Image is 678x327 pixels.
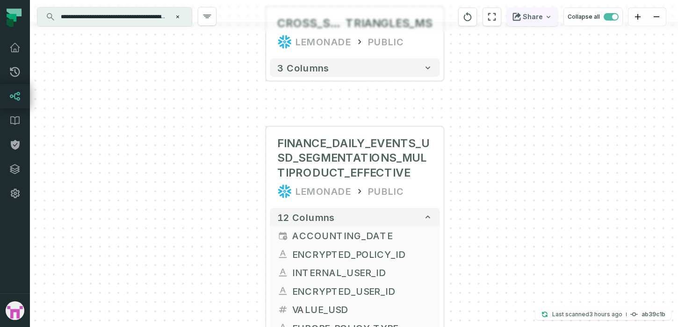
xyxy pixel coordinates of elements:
[628,8,647,26] button: zoom in
[277,212,334,223] span: 12 columns
[563,7,623,26] button: Collapse all
[292,266,433,280] span: INTERNAL_USER_ID
[270,227,440,245] button: ACCOUNTING_DATE
[642,312,665,317] h4: ab39c1b
[507,7,558,26] button: Share
[296,184,351,199] div: LEMONADE
[292,229,433,243] span: ACCOUNTING_DATE
[292,284,433,298] span: ENCRYPTED_USER_ID
[277,267,289,278] span: string
[277,249,289,260] span: string
[292,247,433,261] span: ENCRYPTED_POLICY_ID
[647,8,666,26] button: zoom out
[368,184,404,199] div: PUBLIC
[277,285,289,297] span: string
[270,300,440,319] button: VALUE_USD
[270,263,440,282] button: INTERNAL_USER_ID
[277,304,289,315] span: float
[535,309,671,320] button: Last scanned[DATE] 10:20:37 AMab39c1b
[296,35,351,50] div: LEMONADE
[173,12,182,21] button: Clear search query
[270,245,440,263] button: ENCRYPTED_POLICY_ID
[292,303,433,317] span: VALUE_USD
[6,301,24,320] img: avatar of gabe-cohen-lmnd
[270,282,440,300] button: ENCRYPTED_USER_ID
[277,62,329,73] span: 3 columns
[589,311,622,318] relative-time: Sep 17, 2025, 10:20 AM EDT
[277,136,433,180] span: FINANCE_DAILY_EVENTS_USD_SEGMENTATIONS_MULTIPRODUCT_EFFECTIVE
[277,230,289,241] span: timestamp
[552,310,622,319] p: Last scanned
[368,35,404,50] div: PUBLIC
